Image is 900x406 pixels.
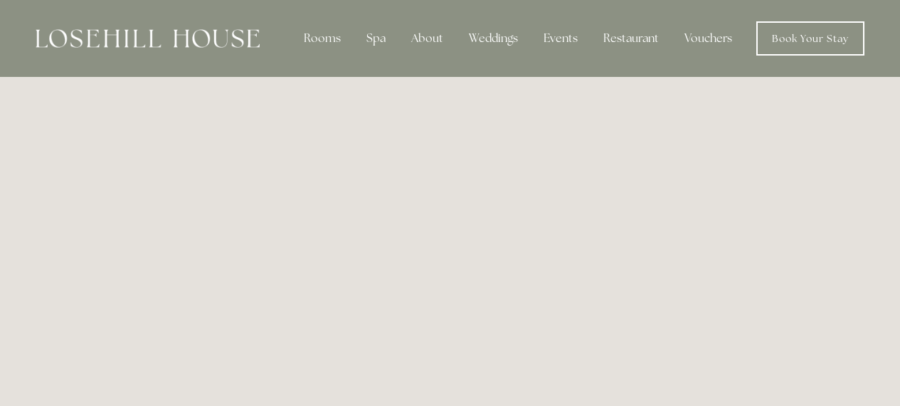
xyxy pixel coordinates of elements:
[400,24,455,53] div: About
[457,24,529,53] div: Weddings
[355,24,397,53] div: Spa
[36,29,260,48] img: Losehill House
[532,24,589,53] div: Events
[592,24,670,53] div: Restaurant
[756,21,864,56] a: Book Your Stay
[292,24,352,53] div: Rooms
[673,24,743,53] a: Vouchers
